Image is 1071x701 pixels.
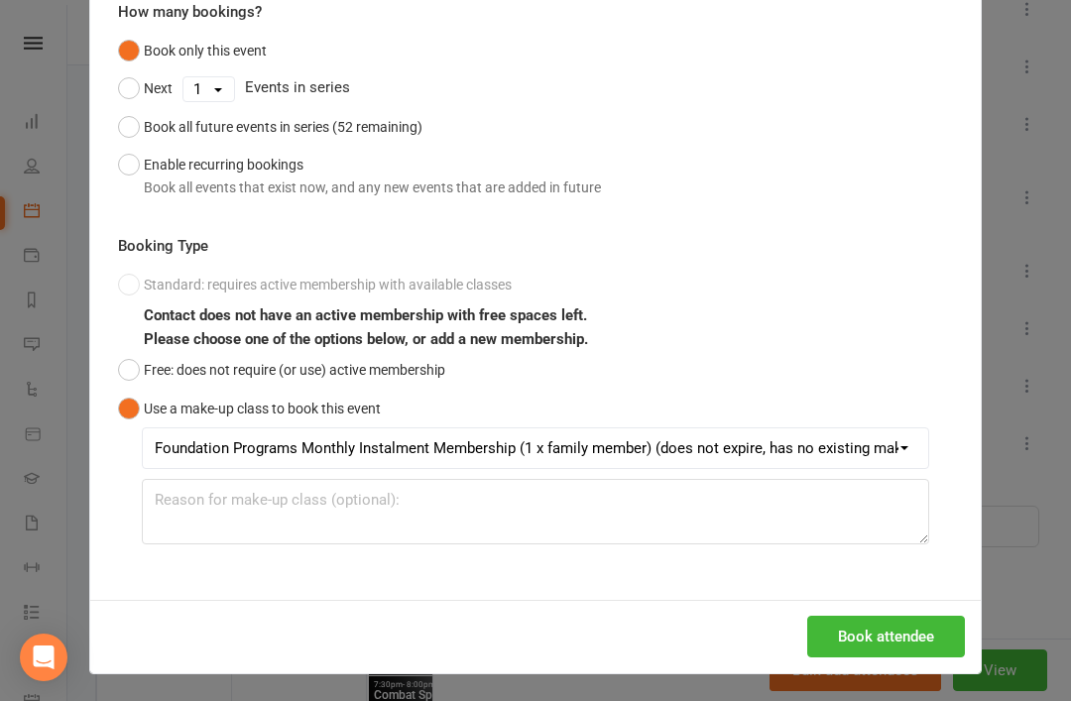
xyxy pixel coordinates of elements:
[118,146,601,206] button: Enable recurring bookingsBook all events that exist now, and any new events that are added in future
[118,108,422,146] button: Book all future events in series (52 remaining)
[20,634,67,681] div: Open Intercom Messenger
[144,176,601,198] div: Book all events that exist now, and any new events that are added in future
[118,234,208,258] label: Booking Type
[807,616,965,657] button: Book attendee
[118,69,953,107] div: Events in series
[118,69,173,107] button: Next
[118,351,445,389] button: Free: does not require (or use) active membership
[144,116,422,138] div: Book all future events in series (52 remaining)
[144,306,587,324] b: Contact does not have an active membership with free spaces left.
[118,390,381,427] button: Use a make-up class to book this event
[144,330,588,348] b: Please choose one of the options below, or add a new membership.
[118,32,267,69] button: Book only this event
